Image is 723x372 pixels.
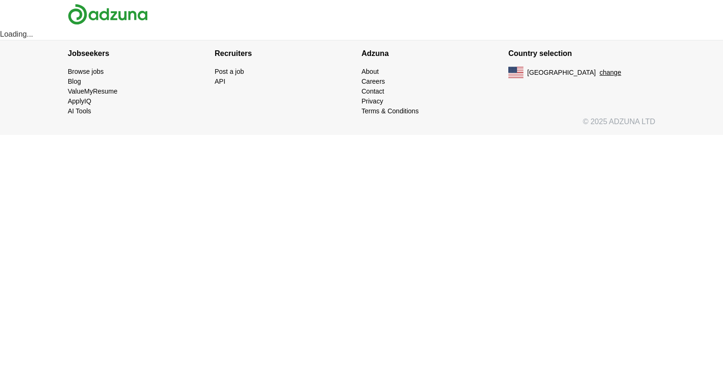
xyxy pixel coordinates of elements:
a: Browse jobs [68,68,104,75]
a: API [215,78,225,85]
a: Careers [361,78,385,85]
img: Adzuna logo [68,4,148,25]
a: Blog [68,78,81,85]
a: ApplyIQ [68,97,91,105]
img: US flag [508,67,523,78]
div: © 2025 ADZUNA LTD [60,116,663,135]
a: About [361,68,379,75]
button: change [600,68,621,78]
a: Privacy [361,97,383,105]
a: Post a job [215,68,244,75]
a: Contact [361,87,384,95]
span: [GEOGRAPHIC_DATA] [527,68,596,78]
h4: Country selection [508,40,655,67]
a: Terms & Conditions [361,107,418,115]
a: ValueMyResume [68,87,118,95]
a: AI Tools [68,107,91,115]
